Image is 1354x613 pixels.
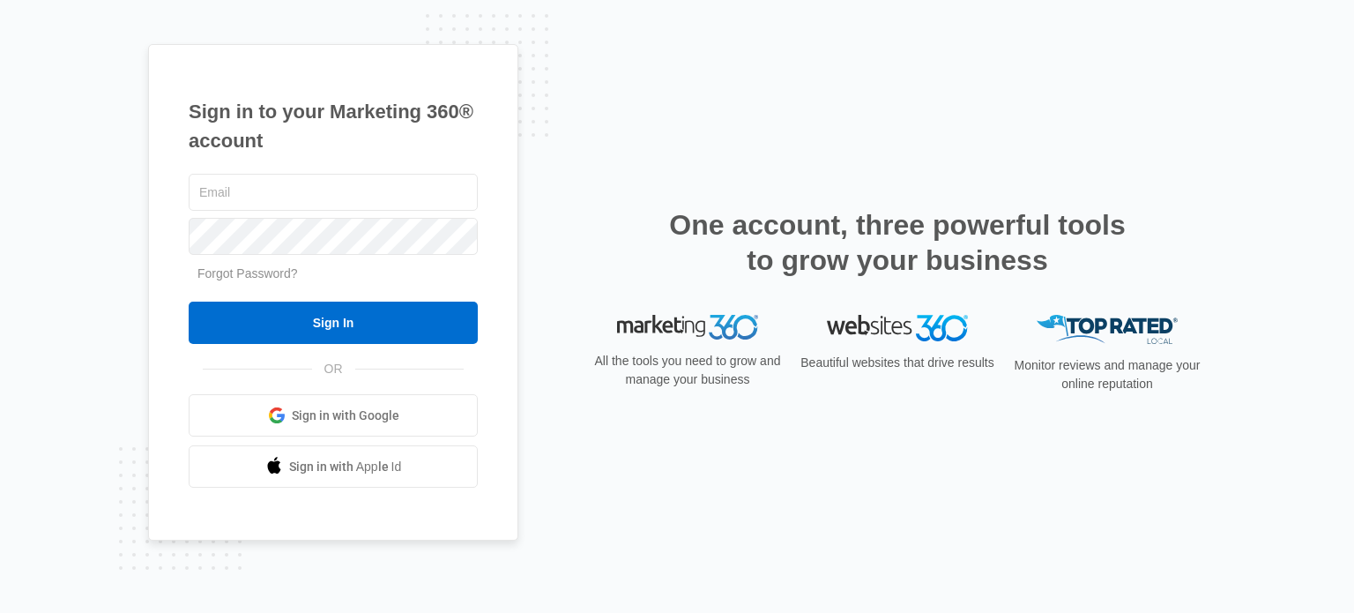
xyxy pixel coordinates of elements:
img: Websites 360 [827,315,968,340]
a: Sign in with Google [189,394,478,437]
h2: One account, three powerful tools to grow your business [664,207,1131,278]
img: Top Rated Local [1037,315,1178,344]
span: Sign in with Apple Id [289,458,402,476]
span: OR [312,360,355,378]
input: Sign In [189,302,478,344]
p: Monitor reviews and manage your online reputation [1008,356,1206,393]
h1: Sign in to your Marketing 360® account [189,97,478,155]
a: Sign in with Apple Id [189,445,478,488]
p: Beautiful websites that drive results [799,354,996,372]
p: All the tools you need to grow and manage your business [589,352,786,389]
input: Email [189,174,478,211]
img: Marketing 360 [617,315,758,340]
span: Sign in with Google [292,407,399,425]
a: Forgot Password? [197,266,298,280]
